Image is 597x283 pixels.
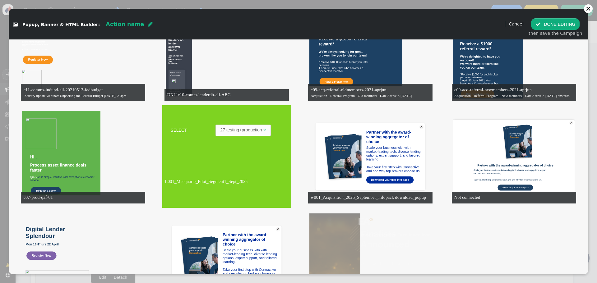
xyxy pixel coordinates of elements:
div: Acquisition - Referral Program - New members - Date Active > [DATE] onwards [454,93,573,98]
img: Acquisition - Referral Program - New members - Date Active > Mar 2020 onwards [453,8,575,100]
img: Industry update webinar: Unpacking the Federal Budget Thursday 13 May, 2-3pm [22,8,144,100]
div: Acquisition - Referral Program - Old members - Date Active < [DATE] [311,93,430,98]
a: SELECT [164,127,194,134]
span:  [535,22,541,27]
img: Acquisition - Referral Program - Old members - Date Active < Mar 2020 [309,8,431,100]
span: DNU c10-comm-lenderdb-all-ABC [167,93,230,97]
button: DONE EDITING [531,18,580,30]
span: Not connected [454,195,480,200]
div: Industry update webinar: Unpacking the Federal Budget [DATE], 2-3pm [24,93,143,98]
a: Cancel [509,21,523,26]
div: then save the Campaign [529,30,582,37]
span: L001_Macquarie_Pilot_Segment1_Sept_2025 [165,179,248,184]
span: w001_Acquisition_2025_September_infopack download_popup [311,195,426,200]
span:  [263,128,266,132]
span: Action name [106,21,144,27]
div: 27 testing+production [220,127,262,133]
span: c09-acq-referral-oldmembers-2021-aprjun [311,88,386,92]
span: c09-acq-referral-newmembers-2021-aprjun [454,88,532,92]
span: c07-prod-qaf-01 [24,195,53,200]
span:  [13,22,18,27]
span:  [148,21,153,27]
span: c11-comms-indupd-all-20210513-fedbudget [24,88,103,92]
span: Popup, Banner & HTML Builder: [22,22,100,27]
